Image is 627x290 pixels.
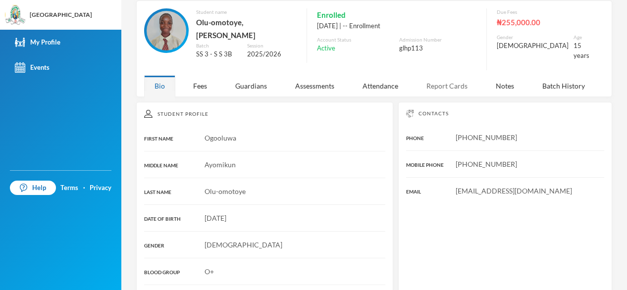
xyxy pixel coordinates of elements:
[196,16,297,42] div: Olu-omotoye, [PERSON_NAME]
[196,42,240,49] div: Batch
[90,183,111,193] a: Privacy
[406,110,604,117] div: Contacts
[497,16,589,29] div: ₦255,000.00
[60,183,78,193] a: Terms
[456,160,517,168] span: [PHONE_NUMBER]
[247,42,297,49] div: Session
[416,75,478,97] div: Report Cards
[205,214,226,222] span: [DATE]
[317,36,394,44] div: Account Status
[205,187,246,195] span: Olu-omotoye
[399,44,476,53] div: glhp113
[532,75,595,97] div: Batch History
[196,8,297,16] div: Student name
[317,8,346,21] span: Enrolled
[15,62,50,73] div: Events
[183,75,217,97] div: Fees
[497,34,569,41] div: Gender
[15,37,60,48] div: My Profile
[574,34,589,41] div: Age
[285,75,345,97] div: Assessments
[144,75,175,97] div: Bio
[456,133,517,142] span: [PHONE_NUMBER]
[5,5,25,25] img: logo
[456,187,572,195] span: [EMAIL_ADDRESS][DOMAIN_NAME]
[247,49,297,59] div: 2025/2026
[205,267,214,276] span: O+
[10,181,56,195] a: Help
[352,75,409,97] div: Attendance
[317,44,335,53] span: Active
[205,241,282,249] span: [DEMOGRAPHIC_DATA]
[497,8,589,16] div: Due Fees
[83,183,85,193] div: ·
[205,134,236,142] span: Ogooluwa
[317,21,476,31] div: [DATE] | -- Enrollment
[485,75,524,97] div: Notes
[399,36,476,44] div: Admission Number
[144,110,385,118] div: Student Profile
[30,10,92,19] div: [GEOGRAPHIC_DATA]
[147,11,186,50] img: STUDENT
[574,41,589,60] div: 15 years
[225,75,277,97] div: Guardians
[497,41,569,51] div: [DEMOGRAPHIC_DATA]
[196,49,240,59] div: SS 3 - S S 3B
[205,160,236,169] span: Ayomikun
